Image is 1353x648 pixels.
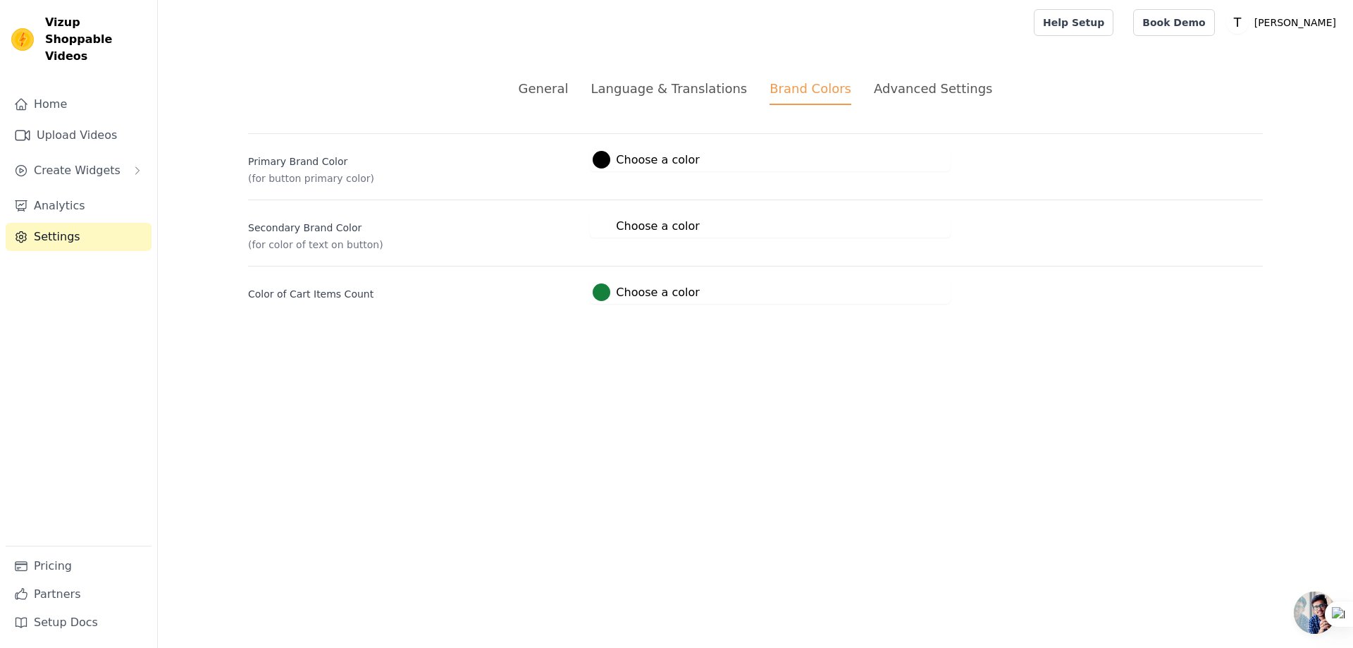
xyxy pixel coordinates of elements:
[248,238,579,252] p: (for color of text on button)
[1133,9,1214,36] a: Book Demo
[6,192,152,220] a: Analytics
[248,215,579,235] label: Secondary Brand Color
[590,214,702,238] button: Choose a color color picker
[593,283,699,301] label: Choose a color
[6,552,152,580] a: Pricing
[591,79,747,98] div: Language & Translations
[1034,9,1113,36] a: Help Setup
[248,171,579,185] p: (for button primary color)
[519,79,569,98] div: General
[1249,10,1342,35] p: [PERSON_NAME]
[6,90,152,118] a: Home
[248,281,579,301] label: Color of Cart Items Count
[6,580,152,609] a: Partners
[34,162,121,179] span: Create Widgets
[6,609,152,637] a: Setup Docs
[6,121,152,149] a: Upload Videos
[874,79,992,98] div: Advanced Settings
[6,223,152,251] a: Settings
[590,281,702,304] button: Choose a color color picker
[11,28,34,51] img: Vizup
[1294,592,1336,634] div: Open chat
[590,148,702,171] button: Choose a color color picker
[6,157,152,185] button: Create Widgets
[1232,16,1241,30] text: T
[1226,10,1342,35] button: T [PERSON_NAME]
[45,14,146,65] span: Vizup Shoppable Videos
[593,217,699,235] label: Choose a color
[248,149,579,169] label: Primary Brand Color
[770,79,851,105] div: Brand Colors
[593,151,699,169] label: Choose a color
